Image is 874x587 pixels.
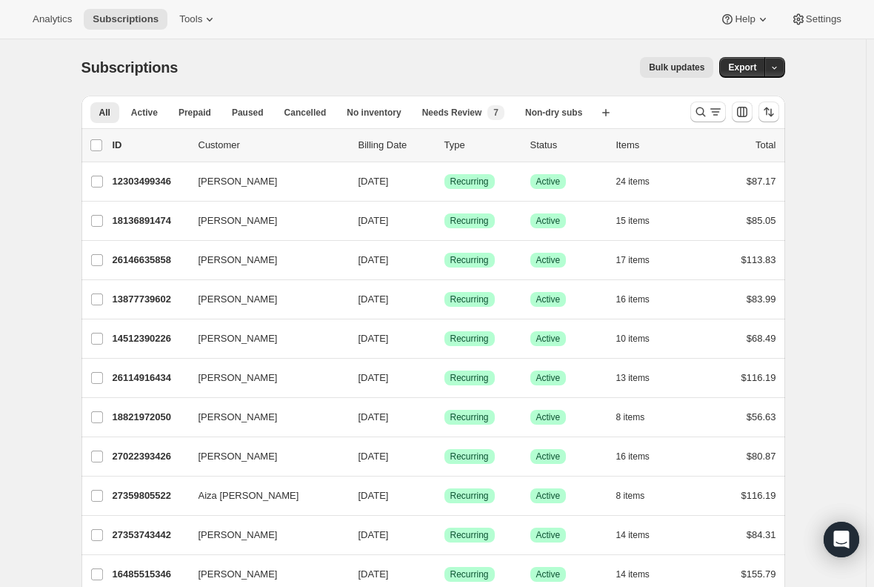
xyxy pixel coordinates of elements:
span: 13 items [616,372,650,384]
span: 10 items [616,333,650,345]
span: $85.05 [747,215,776,226]
button: Create new view [594,102,618,123]
span: $83.99 [747,293,776,305]
span: 16 items [616,293,650,305]
span: $87.17 [747,176,776,187]
p: Status [530,138,604,153]
div: 26146635858[PERSON_NAME][DATE]SuccessRecurringSuccessActive17 items$113.83 [113,250,776,271]
button: [PERSON_NAME] [190,445,338,468]
p: 26146635858 [113,253,187,268]
button: 16 items [616,446,666,467]
p: 18821972050 [113,410,187,425]
p: 26114916434 [113,371,187,385]
span: [DATE] [358,215,389,226]
p: Billing Date [358,138,433,153]
span: Active [536,176,561,188]
button: Customize table column order and visibility [732,102,753,122]
span: Needs Review [422,107,482,119]
span: Active [536,215,561,227]
button: [PERSON_NAME] [190,170,338,193]
span: Aiza [PERSON_NAME] [199,488,299,503]
p: 18136891474 [113,213,187,228]
span: Analytics [33,13,72,25]
span: $56.63 [747,411,776,422]
p: 13877739602 [113,292,187,307]
span: Active [536,529,561,541]
span: 24 items [616,176,650,188]
span: Active [536,451,561,462]
span: $84.31 [747,529,776,540]
div: Type [444,138,518,153]
span: No inventory [347,107,401,119]
div: 26114916434[PERSON_NAME][DATE]SuccessRecurringSuccessActive13 items$116.19 [113,368,776,388]
button: 14 items [616,564,666,585]
span: Recurring [450,529,489,541]
div: 14512390226[PERSON_NAME][DATE]SuccessRecurringSuccessActive10 items$68.49 [113,328,776,349]
span: [DATE] [358,333,389,344]
button: 13 items [616,368,666,388]
span: [PERSON_NAME] [199,528,278,543]
div: 18821972050[PERSON_NAME][DATE]SuccessRecurringSuccessActive8 items$56.63 [113,407,776,428]
div: 27022393426[PERSON_NAME][DATE]SuccessRecurringSuccessActive16 items$80.87 [113,446,776,467]
span: Recurring [450,254,489,266]
p: ID [113,138,187,153]
div: 27353743442[PERSON_NAME][DATE]SuccessRecurringSuccessActive14 items$84.31 [113,525,776,545]
span: Settings [806,13,841,25]
p: Customer [199,138,347,153]
span: Recurring [450,176,489,188]
span: [DATE] [358,451,389,462]
button: 16 items [616,289,666,310]
span: Tools [179,13,202,25]
span: Recurring [450,372,489,384]
span: Recurring [450,451,489,462]
button: Help [711,9,778,30]
span: $116.19 [741,490,776,501]
span: 14 items [616,529,650,541]
span: Paused [232,107,264,119]
p: 16485515346 [113,567,187,582]
span: [DATE] [358,411,389,422]
span: Active [536,411,561,423]
button: [PERSON_NAME] [190,209,338,233]
button: 8 items [616,407,661,428]
span: All [99,107,110,119]
button: [PERSON_NAME] [190,327,338,351]
span: Non-dry subs [525,107,582,119]
span: [DATE] [358,490,389,501]
span: Active [536,490,561,502]
span: [PERSON_NAME] [199,213,278,228]
span: Prepaid [179,107,211,119]
p: 27022393426 [113,449,187,464]
button: [PERSON_NAME] [190,288,338,311]
span: 16 items [616,451,650,462]
span: [PERSON_NAME] [199,174,278,189]
button: 10 items [616,328,666,349]
span: Recurring [450,293,489,305]
button: Analytics [24,9,81,30]
span: Recurring [450,411,489,423]
span: [DATE] [358,568,389,580]
span: Active [536,568,561,580]
span: [PERSON_NAME] [199,410,278,425]
div: 18136891474[PERSON_NAME][DATE]SuccessRecurringSuccessActive15 items$85.05 [113,210,776,231]
p: 12303499346 [113,174,187,189]
button: Aiza [PERSON_NAME] [190,484,338,508]
span: $80.87 [747,451,776,462]
span: 17 items [616,254,650,266]
span: [DATE] [358,529,389,540]
span: Recurring [450,490,489,502]
span: Subscriptions [93,13,159,25]
span: $113.83 [741,254,776,265]
button: Bulk updates [640,57,713,78]
button: Export [719,57,765,78]
button: 17 items [616,250,666,271]
button: Search and filter results [690,102,726,122]
span: Active [536,254,561,266]
button: [PERSON_NAME] [190,248,338,272]
span: [PERSON_NAME] [199,449,278,464]
span: [DATE] [358,254,389,265]
span: Active [536,293,561,305]
span: 14 items [616,568,650,580]
span: Recurring [450,215,489,227]
span: 8 items [616,411,645,423]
